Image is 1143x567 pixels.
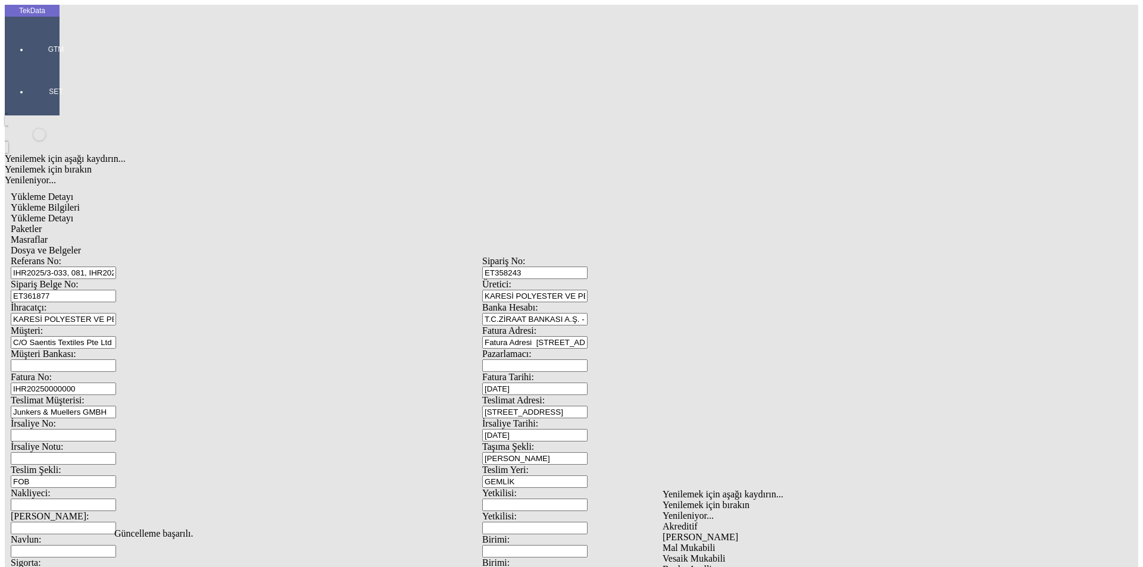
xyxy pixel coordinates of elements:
[11,418,56,428] span: İrsaliye No:
[482,418,538,428] span: İrsaliye Tarihi:
[482,465,529,475] span: Teslim Yeri:
[482,349,532,359] span: Pazarlamacı:
[11,192,73,202] span: Yükleme Detayı
[482,511,517,521] span: Yetkilisi:
[5,154,960,164] div: Yenilemek için aşağı kaydırın...
[5,6,60,15] div: TekData
[482,256,525,266] span: Sipariş No:
[482,279,511,289] span: Üretici:
[11,511,89,521] span: [PERSON_NAME]:
[482,395,545,405] span: Teslimat Adresi:
[663,521,1119,532] div: Akreditif
[11,279,79,289] span: Sipariş Belge No:
[482,325,536,336] span: Fatura Adresi:
[663,500,1119,510] div: Yenilemek için bırakın
[11,234,48,245] span: Masraflar
[11,349,76,359] span: Müşteri Bankası:
[11,325,43,336] span: Müşteri:
[482,534,510,544] span: Birimi:
[11,256,61,266] span: Referans No:
[11,372,52,382] span: Fatura No:
[663,489,1119,500] div: Yenilemek için aşağı kaydırın...
[11,465,61,475] span: Teslim Şekli:
[482,441,534,452] span: Taşıma Şekli:
[11,395,85,405] span: Teslimat Müşterisi:
[663,510,1119,521] div: Yenileniyor...
[11,224,42,234] span: Paketler
[11,441,63,452] span: İrsaliye Notu:
[11,534,42,544] span: Navlun:
[11,202,80,212] span: Yükleme Bilgileri
[663,543,1119,553] div: Mal Mukabili
[5,164,960,175] div: Yenilemek için bırakın
[114,528,1029,539] div: Güncelleme başarılı.
[38,87,74,96] span: SET
[5,175,960,186] div: Yenileniyor...
[663,553,1119,564] div: Vesaik Mukabili
[11,488,51,498] span: Nakliyeci:
[663,532,1119,543] div: [PERSON_NAME]
[482,372,534,382] span: Fatura Tarihi:
[38,45,74,54] span: GTM
[11,302,46,312] span: İhracatçı:
[11,245,81,255] span: Dosya ve Belgeler
[482,302,538,312] span: Banka Hesabı:
[11,213,73,223] span: Yükleme Detayı
[482,488,517,498] span: Yetkilisi:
